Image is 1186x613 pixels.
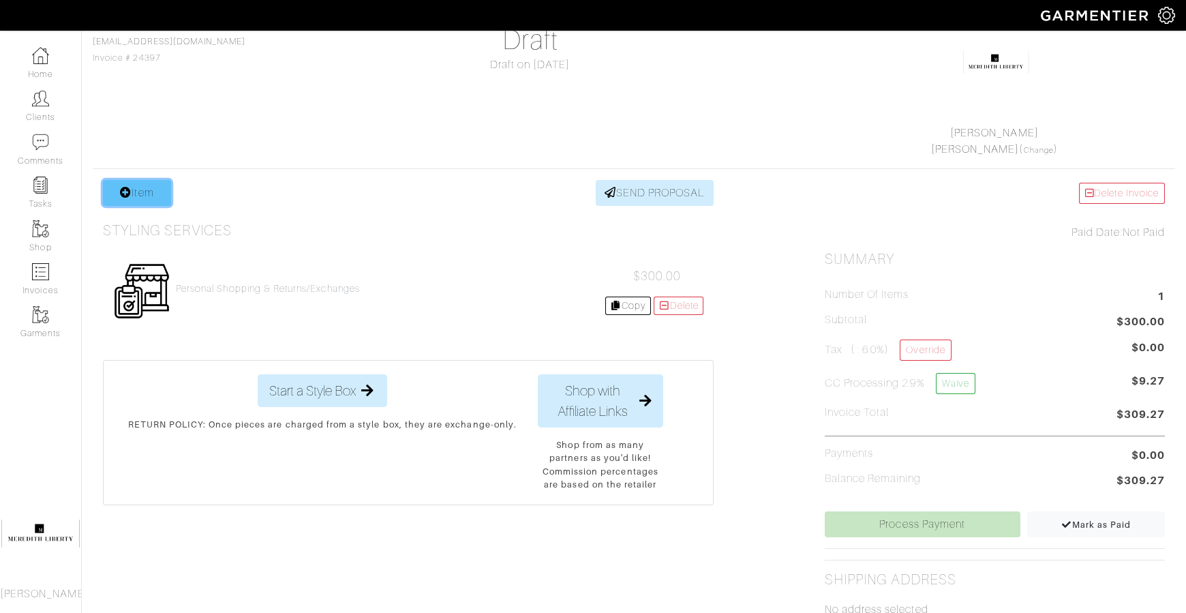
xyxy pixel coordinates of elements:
[1071,226,1123,239] span: Paid Date:
[825,406,889,419] h5: Invoice Total
[830,125,1159,158] div: ( )
[825,473,922,485] h5: Balance Remaining
[176,283,360,295] a: Personal Shopping & Returns/Exchanges
[32,90,49,107] img: clients-icon-6bae9207a08558b7cb47a8932f037763ab4055f8c8b6bfacd5dc20c3e0201464.png
[825,571,957,588] h2: Shipping Address
[32,134,49,151] img: comment-icon-a0a6a9ef722e966f86d9cbdc48e553b5cf19dbc54f86b18d962a5391bc8f6eb6.png
[93,37,245,63] span: Invoice # 24397
[1027,511,1165,537] a: Mark as Paid
[825,314,867,327] h5: Subtotal
[32,47,49,64] img: dashboard-icon-dbcd8f5a0b271acd01030246c82b418ddd0df26cd7fceb0bd07c9910d44c42f6.png
[93,37,245,46] a: [EMAIL_ADDRESS][DOMAIN_NAME]
[1116,406,1165,425] span: $309.27
[825,373,975,394] h5: CC Processing 2.9%
[549,380,637,421] span: Shop with Affiliate Links
[103,180,171,206] a: Item
[825,511,1020,537] a: Process Payment
[654,297,704,315] a: Delete
[128,418,517,431] p: RETURN POLICY: Once pieces are charged from a style box, they are exchange-only.
[1157,288,1165,307] span: 1
[32,177,49,194] img: reminder-icon-8004d30b9f0a5d33ae49ab947aed9ed385cf756f9e5892f1edd6e32f2345188e.png
[825,288,909,301] h5: Number of Items
[1158,7,1175,24] img: gear-icon-white-bd11855cb880d31180b6d7d6211b90ccbf57a29d726f0c71d8c61bd08dd39cc2.png
[1024,146,1054,154] a: Change
[936,373,975,394] a: Waive
[605,297,651,315] a: Copy
[1034,3,1158,27] img: garmentier-logo-header-white-b43fb05a5012e4ada735d5af1a66efaba907eab6374d6393d1fbf88cb4ef424d.png
[596,180,714,206] a: SEND PROPOSAL
[32,220,49,237] img: garments-icon-b7da505a4dc4fd61783c78ac3ca0ef83fa9d6f193b1c9dc38574b1d14d53ca28.png
[32,306,49,323] img: garments-icon-b7da505a4dc4fd61783c78ac3ca0ef83fa9d6f193b1c9dc38574b1d14d53ca28.png
[113,263,170,320] img: Womens_Service-b2905c8a555b134d70f80a63ccd9711e5cb40bac1cff00c12a43f244cd2c1cd3.png
[825,340,952,361] h5: Tax ( : 6.0%)
[950,127,1039,139] a: [PERSON_NAME]
[1061,520,1131,530] span: Mark as Paid
[258,374,387,407] button: Start a Style Box
[1079,183,1165,204] a: Delete Invoice
[825,251,1165,268] h2: Summary
[1131,447,1165,464] span: $0.00
[269,380,356,401] span: Start a Style Box
[103,222,232,239] h3: Styling Services
[825,224,1165,241] div: Not Paid
[962,29,1030,98] img: 1582320281440.png.png
[900,340,951,361] a: Override
[360,57,700,73] div: Draft on [DATE]
[1131,373,1165,400] span: $9.27
[1131,340,1165,356] span: $0.00
[538,438,663,491] p: Shop from as many partners as you'd like! Commission percentages are based on the retailer
[538,374,663,428] button: Shop with Affiliate Links
[825,447,873,460] h5: Payments
[931,143,1020,155] a: [PERSON_NAME]
[1116,314,1165,332] span: $300.00
[360,24,700,57] h1: Draft
[1116,473,1165,491] span: $309.27
[633,269,681,283] span: $300.00
[32,263,49,280] img: orders-icon-0abe47150d42831381b5fb84f609e132dff9fe21cb692f30cb5eec754e2cba89.png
